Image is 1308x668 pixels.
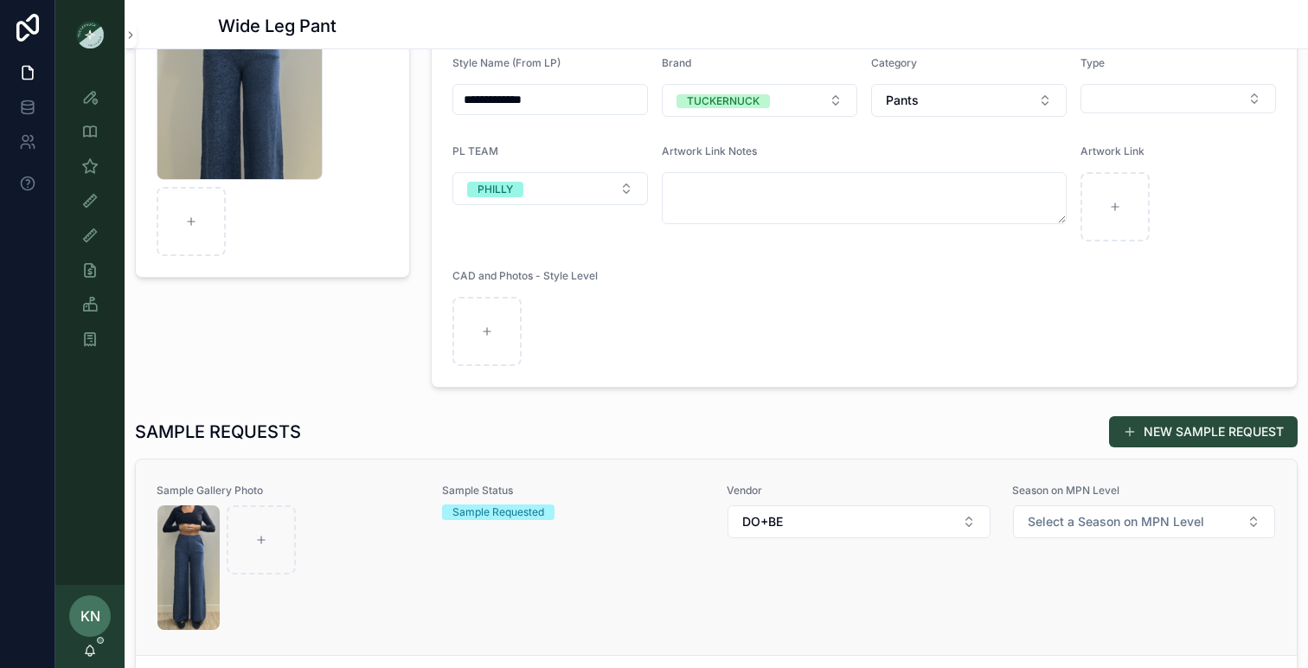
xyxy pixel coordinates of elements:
span: Brand [662,56,691,69]
button: Select Button [1080,84,1276,113]
h1: Wide Leg Pant [218,14,337,38]
span: Artwork Link Notes [662,145,757,157]
div: TUCKERNUCK [687,94,760,108]
span: CAD and Photos - Style Level [452,269,598,282]
button: Select Button [728,505,991,538]
span: DO+BE [742,513,783,530]
span: Pants [886,92,919,109]
div: PHILLY [478,182,513,197]
button: Select Button [1013,505,1276,538]
img: Screenshot-2025-09-02-at-11.58.22-AM.png [157,505,220,630]
h1: SAMPLE REQUESTS [135,420,301,444]
span: Sample Status [442,484,707,498]
span: Sample Gallery Photo [157,484,421,498]
button: Select Button [871,84,1067,117]
div: scrollable content [55,69,125,377]
span: Type [1080,56,1105,69]
span: KN [80,606,100,626]
span: Vendor [727,484,991,498]
img: App logo [76,21,104,48]
span: Style Name (From LP) [452,56,561,69]
button: Select Button [452,172,648,205]
div: Sample Requested [452,504,544,520]
button: Select Button [662,84,857,117]
a: Sample Gallery PhotoScreenshot-2025-09-02-at-11.58.22-AM.pngSample StatusSample RequestedVendorSe... [136,459,1297,655]
span: Category [871,56,917,69]
span: Season on MPN Level [1012,484,1277,498]
button: NEW SAMPLE REQUEST [1109,416,1298,447]
span: Select a Season on MPN Level [1028,513,1204,530]
span: Artwork Link [1080,145,1144,157]
span: PL TEAM [452,145,498,157]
